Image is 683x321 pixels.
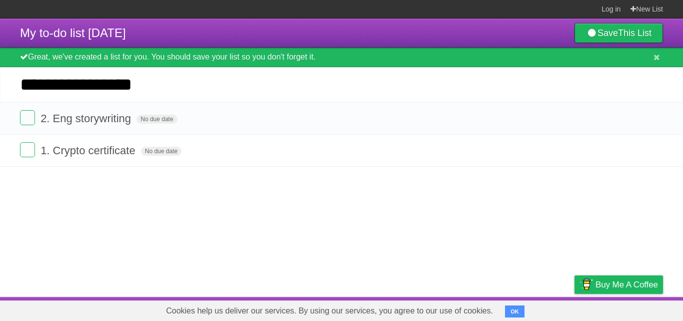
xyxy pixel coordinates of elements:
a: Suggest a feature [600,299,663,318]
a: About [441,299,462,318]
span: No due date [141,147,181,156]
b: This List [618,28,651,38]
a: SaveThis List [574,23,663,43]
label: Done [20,110,35,125]
span: No due date [136,115,177,124]
span: Cookies help us deliver our services. By using our services, you agree to our use of cookies. [156,301,503,321]
a: Terms [527,299,549,318]
span: Buy me a coffee [595,276,658,293]
button: OK [505,305,524,317]
a: Buy me a coffee [574,275,663,294]
a: Developers [474,299,515,318]
span: My to-do list [DATE] [20,26,126,40]
img: Buy me a coffee [579,276,593,293]
a: Privacy [561,299,587,318]
span: 1. Crypto certificate [40,144,138,157]
label: Done [20,142,35,157]
span: 2. Eng storywriting [40,112,133,125]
